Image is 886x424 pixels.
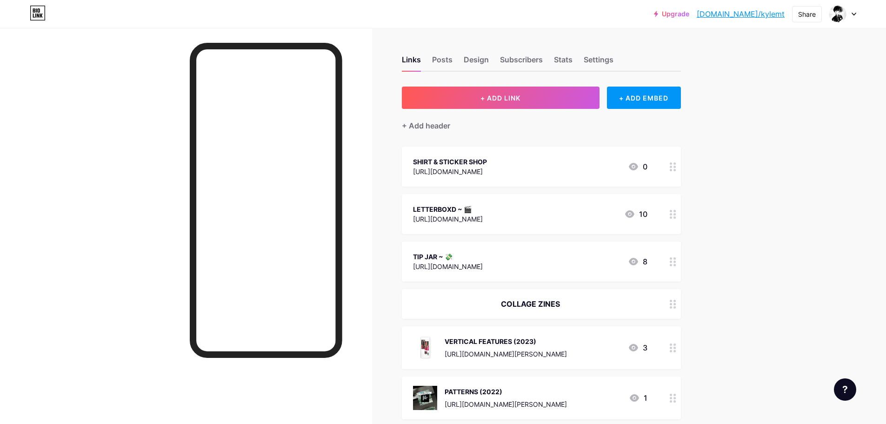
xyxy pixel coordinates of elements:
div: + Add header [402,120,450,131]
div: [URL][DOMAIN_NAME] [413,214,483,224]
div: [URL][DOMAIN_NAME][PERSON_NAME] [445,349,567,359]
div: COLLAGE ZINES [413,298,647,310]
div: SHIRT & STICKER SHOP [413,157,487,167]
div: Links [402,54,421,71]
div: Posts [432,54,453,71]
div: 8 [628,256,647,267]
div: [URL][DOMAIN_NAME][PERSON_NAME] [445,399,567,409]
span: + ADD LINK [480,94,520,102]
a: Upgrade [654,10,689,18]
div: LETTERBOXD ~ 🎬 [413,204,483,214]
div: Share [798,9,816,19]
img: PATTERNS (2022) [413,386,437,410]
div: [URL][DOMAIN_NAME] [413,167,487,176]
a: [DOMAIN_NAME]/kylemt [697,8,785,20]
div: PATTERNS (2022) [445,387,567,397]
div: Subscribers [500,54,543,71]
div: + ADD EMBED [607,87,681,109]
div: [URL][DOMAIN_NAME] [413,262,483,271]
img: kylemt [829,5,846,23]
button: + ADD LINK [402,87,600,109]
div: Stats [554,54,573,71]
div: 3 [628,342,647,353]
div: Design [464,54,489,71]
div: TIP JAR ~ 💸 [413,252,483,262]
div: 0 [628,161,647,172]
div: Settings [584,54,613,71]
div: 1 [629,392,647,404]
div: 10 [624,209,647,220]
img: VERTICAL FEATURES (2023) [413,336,437,360]
div: VERTICAL FEATURES (2023) [445,337,567,346]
